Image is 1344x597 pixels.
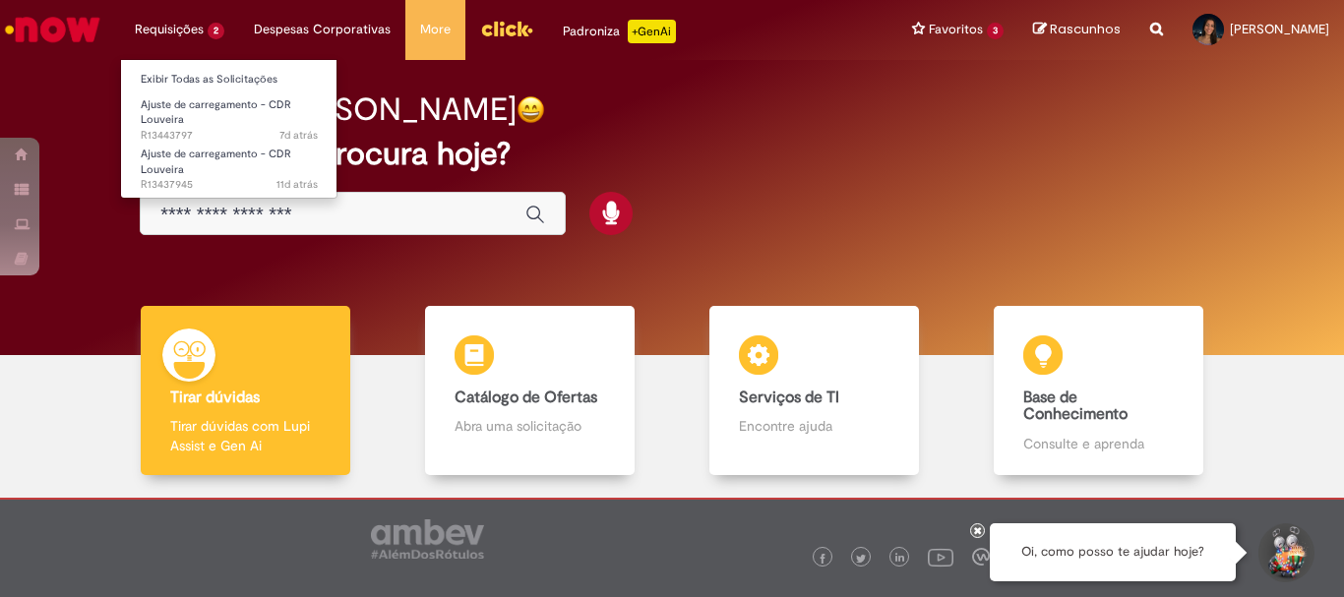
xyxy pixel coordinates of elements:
[276,177,318,192] span: 11d atrás
[279,128,318,143] time: 25/08/2025 11:33:38
[517,95,545,124] img: happy-face.png
[563,20,676,43] div: Padroniza
[254,20,391,39] span: Despesas Corporativas
[141,97,291,128] span: Ajuste de carregamento - CDR Louveira
[121,69,337,90] a: Exibir Todas as Solicitações
[455,416,604,436] p: Abra uma solicitação
[141,177,318,193] span: R13437945
[170,388,260,407] b: Tirar dúvidas
[1023,434,1173,453] p: Consulte e aprenda
[895,553,905,565] img: logo_footer_linkedin.png
[739,388,839,407] b: Serviços de TI
[140,137,1204,171] h2: O que você procura hoje?
[856,554,866,564] img: logo_footer_twitter.png
[1023,388,1128,425] b: Base de Conhecimento
[956,306,1241,476] a: Base de Conhecimento Consulte e aprenda
[279,128,318,143] span: 7d atrás
[141,128,318,144] span: R13443797
[170,416,320,455] p: Tirar dúvidas com Lupi Assist e Gen Ai
[135,20,204,39] span: Requisições
[2,10,103,49] img: ServiceNow
[420,20,451,39] span: More
[480,14,533,43] img: click_logo_yellow_360x200.png
[1033,21,1121,39] a: Rascunhos
[455,388,597,407] b: Catálogo de Ofertas
[276,177,318,192] time: 21/08/2025 18:01:48
[739,416,888,436] p: Encontre ajuda
[672,306,956,476] a: Serviços de TI Encontre ajuda
[141,147,291,177] span: Ajuste de carregamento - CDR Louveira
[1050,20,1121,38] span: Rascunhos
[929,20,983,39] span: Favoritos
[628,20,676,43] p: +GenAi
[818,554,827,564] img: logo_footer_facebook.png
[388,306,672,476] a: Catálogo de Ofertas Abra uma solicitação
[103,306,388,476] a: Tirar dúvidas Tirar dúvidas com Lupi Assist e Gen Ai
[972,548,990,566] img: logo_footer_workplace.png
[987,23,1004,39] span: 3
[371,519,484,559] img: logo_footer_ambev_rotulo_gray.png
[990,523,1236,581] div: Oi, como posso te ajudar hoje?
[208,23,224,39] span: 2
[1230,21,1329,37] span: [PERSON_NAME]
[121,94,337,137] a: Aberto R13443797 : Ajuste de carregamento - CDR Louveira
[121,144,337,186] a: Aberto R13437945 : Ajuste de carregamento - CDR Louveira
[928,544,953,569] img: logo_footer_youtube.png
[1255,523,1314,582] button: Iniciar Conversa de Suporte
[120,59,337,199] ul: Requisições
